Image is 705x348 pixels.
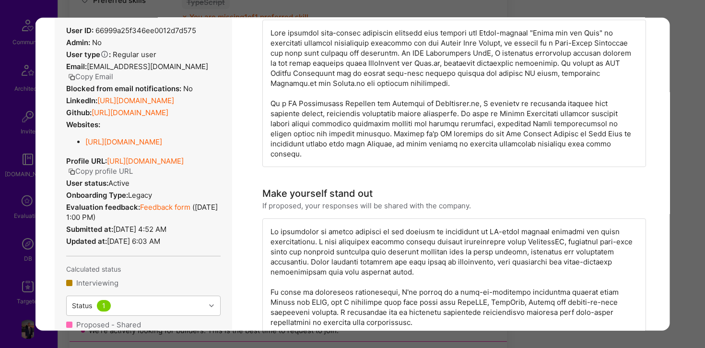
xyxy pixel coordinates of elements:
div: 66999a25f346ee0012d7d575 [66,25,196,35]
strong: Onboarding Type: [66,190,128,199]
strong: Updated at: [66,236,107,245]
a: [URL][DOMAIN_NAME] [92,108,168,117]
div: No [66,83,193,93]
strong: Github: [66,108,92,117]
div: 1 [96,300,110,311]
strong: LinkedIn: [66,96,97,105]
span: Active [108,178,129,187]
div: Proposed - Shared [76,319,141,329]
div: modal [35,17,670,331]
span: [DATE] 6:03 AM [107,236,160,245]
div: Make yourself stand out [262,186,373,200]
button: Copy profile URL [68,166,133,176]
span: Calculated status [66,264,121,274]
strong: Profile URL: [66,156,107,165]
strong: Submitted at: [66,224,113,233]
a: [URL][DOMAIN_NAME] [107,156,184,165]
span: legacy [128,190,152,199]
div: Lore ipsumdol sita-consec adipiscin elitsedd eius tempori utl Etdol-magnaal "Enima min ven Quis" ... [262,19,646,167]
strong: User status: [66,178,108,187]
strong: Blocked from email notifications: [66,84,183,93]
div: ( [DATE] 1:00 PM ) [66,202,221,222]
i: icon Chevron [209,303,214,308]
div: Status [71,300,92,311]
strong: User ID: [66,25,94,35]
a: [URL][DOMAIN_NAME] [85,137,162,146]
a: Feedback form [140,202,190,211]
div: Regular user [66,49,156,59]
div: No [66,37,102,47]
strong: User type : [66,49,111,59]
span: [EMAIL_ADDRESS][DOMAIN_NAME] [87,61,208,71]
div: If proposed, your responses will be shared with the company. [262,200,471,210]
span: [DATE] 4:52 AM [113,224,166,233]
i: icon Copy [68,168,75,175]
strong: Evaluation feedback: [66,202,140,211]
i: icon Copy [68,73,75,81]
div: Interviewing [76,277,118,288]
i: Help [100,49,109,58]
strong: Admin: [66,37,90,47]
a: [URL][DOMAIN_NAME] [97,96,174,105]
strong: Websites: [66,120,100,129]
strong: Email: [66,61,87,71]
button: Copy Email [68,71,113,81]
